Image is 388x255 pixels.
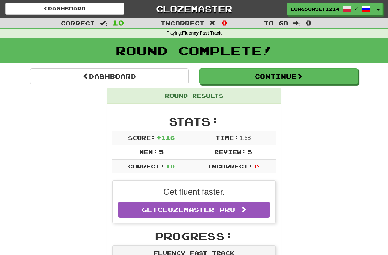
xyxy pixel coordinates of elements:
a: Clozemaster [135,3,254,15]
h2: Stats: [112,116,276,127]
a: LongSunset1214 / [287,3,374,15]
span: : [209,20,217,26]
span: Clozemaster Pro [157,206,235,213]
strong: Fluency Fast Track [182,31,222,36]
span: 0 [306,18,312,27]
a: GetClozemaster Pro [118,202,270,218]
span: LongSunset1214 [291,6,339,12]
span: Time: [216,134,238,141]
span: / [355,6,358,10]
span: To go [264,20,288,27]
span: 0 [254,163,259,170]
span: Correct [61,20,95,27]
span: Correct: [128,163,164,170]
p: Get fluent faster. [118,186,270,198]
span: Incorrect [161,20,204,27]
span: 5 [247,149,252,155]
span: : [100,20,107,26]
h1: Round Complete! [2,44,386,58]
span: + 116 [157,134,175,141]
span: Score: [128,134,155,141]
a: Dashboard [5,3,124,15]
span: 0 [222,18,227,27]
a: Dashboard [30,68,189,84]
h2: Progress: [112,230,276,242]
span: 10 [166,163,175,170]
button: Continue [199,68,358,84]
span: 10 [112,18,124,27]
span: New: [139,149,157,155]
span: Incorrect: [207,163,253,170]
span: : [293,20,301,26]
span: 1 : 58 [240,135,251,141]
span: Review: [214,149,246,155]
span: 5 [159,149,164,155]
div: Round Results [107,88,281,104]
